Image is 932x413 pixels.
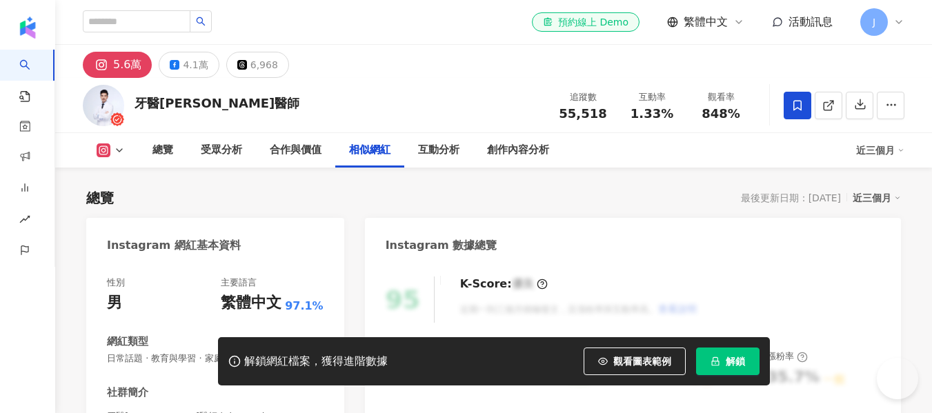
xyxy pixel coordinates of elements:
div: Instagram 網紅基本資料 [107,238,241,253]
div: 主要語言 [221,276,257,289]
span: search [196,17,206,26]
button: 6,968 [226,52,289,78]
button: 觀看圖表範例 [584,347,686,375]
div: 總覽 [86,188,114,208]
img: logo icon [17,17,39,39]
button: 4.1萬 [159,52,219,78]
div: 4.1萬 [183,55,208,74]
div: 互動率 [626,90,678,104]
span: 55,518 [559,106,606,121]
div: Instagram 數據總覽 [386,238,497,253]
div: 近三個月 [856,139,904,161]
span: 繁體中文 [684,14,728,30]
span: lock [711,356,720,366]
span: 848% [702,107,740,121]
div: 受眾分析 [201,142,242,159]
div: 牙醫[PERSON_NAME]醫師 [135,94,299,112]
div: 繁體中文 [221,292,281,314]
div: 5.6萬 [113,55,141,74]
div: 性別 [107,276,125,289]
div: 社群簡介 [107,385,148,400]
span: 活動訊息 [789,15,833,28]
div: 合作與價值 [270,142,321,159]
div: 近三個月 [853,189,901,207]
span: J [873,14,875,30]
a: 預約線上 Demo [532,12,639,32]
div: 男 [107,292,122,314]
span: 1.33% [631,107,673,121]
div: 6,968 [250,55,278,74]
button: 解鎖 [696,347,760,375]
div: 總覽 [152,142,173,159]
div: 預約線上 Demo [543,15,628,29]
div: 追蹤數 [557,90,609,104]
img: KOL Avatar [83,85,124,126]
div: 觀看率 [695,90,747,104]
div: 最後更新日期：[DATE] [741,192,841,203]
button: 5.6萬 [83,52,152,78]
span: 97.1% [285,299,324,314]
span: 解鎖 [726,356,745,367]
div: 創作內容分析 [487,142,549,159]
div: 解鎖網紅檔案，獲得進階數據 [244,354,388,369]
div: 網紅類型 [107,334,148,349]
span: rise [19,205,30,236]
div: 相似網紅 [349,142,390,159]
a: search [19,50,47,103]
div: K-Score : [460,276,548,292]
span: 觀看圖表範例 [613,356,671,367]
div: 互動分析 [418,142,459,159]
